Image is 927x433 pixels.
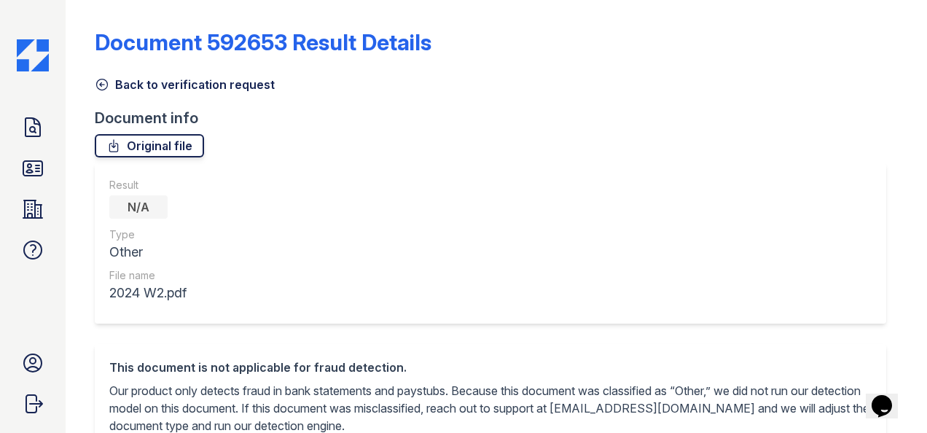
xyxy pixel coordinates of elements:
img: CE_Icon_Blue-c292c112584629df590d857e76928e9f676e5b41ef8f769ba2f05ee15b207248.png [17,39,49,71]
div: This document is not applicable for fraud detection. [109,359,872,376]
div: 2024 W2.pdf [109,283,187,303]
div: Result [109,178,187,192]
iframe: chat widget [866,375,912,418]
a: Document 592653 Result Details [95,29,431,55]
div: Other [109,242,187,262]
a: Original file [95,134,204,157]
div: File name [109,268,187,283]
div: N/A [109,195,168,219]
div: Document info [95,108,898,128]
div: Type [109,227,187,242]
a: Back to verification request [95,76,275,93]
